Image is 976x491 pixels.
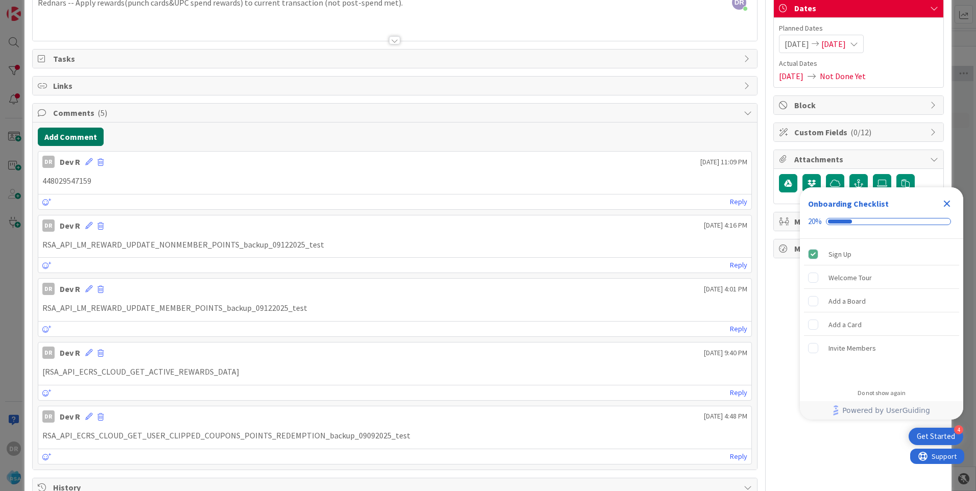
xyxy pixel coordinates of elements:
[800,187,963,420] div: Checklist Container
[804,290,959,312] div: Add a Board is incomplete.
[42,347,55,359] div: DR
[794,2,925,14] span: Dates
[42,430,747,441] p: RSA_API_ECRS_CLOUD_GET_USER_CLIPPED_COUPONS_POINTS_REDEMPTION_backup_09092025_test
[794,242,925,255] span: Metrics
[42,156,55,168] div: DR
[820,70,866,82] span: Not Done Yet
[800,401,963,420] div: Footer
[53,107,739,119] span: Comments
[828,342,876,354] div: Invite Members
[53,80,739,92] span: Links
[804,313,959,336] div: Add a Card is incomplete.
[808,217,955,226] div: Checklist progress: 20%
[828,295,866,307] div: Add a Board
[779,58,938,69] span: Actual Dates
[730,323,747,335] a: Reply
[704,220,747,231] span: [DATE] 4:16 PM
[42,366,747,378] p: [RSA_API_ECRS_CLOUD_GET_ACTIVE_REWARDS_DATA]
[917,431,955,441] div: Get Started
[785,38,809,50] span: [DATE]
[858,389,906,397] div: Do not show again
[954,425,963,434] div: 4
[794,215,925,228] span: Mirrors
[804,266,959,289] div: Welcome Tour is incomplete.
[60,156,80,168] div: Dev R
[794,99,925,111] span: Block
[21,2,46,14] span: Support
[808,217,822,226] div: 20%
[704,348,747,358] span: [DATE] 9:40 PM
[42,302,747,314] p: RSA_API_LM_REWARD_UPDATE_MEMBER_POINTS_backup_09122025_test
[828,318,862,331] div: Add a Card
[97,108,107,118] span: ( 5 )
[53,53,739,65] span: Tasks
[939,195,955,212] div: Close Checklist
[38,128,104,146] button: Add Comment
[60,283,80,295] div: Dev R
[794,126,925,138] span: Custom Fields
[704,284,747,294] span: [DATE] 4:01 PM
[794,153,925,165] span: Attachments
[808,198,889,210] div: Onboarding Checklist
[60,410,80,423] div: Dev R
[42,219,55,232] div: DR
[821,38,846,50] span: [DATE]
[700,157,747,167] span: [DATE] 11:09 PM
[60,347,80,359] div: Dev R
[828,272,872,284] div: Welcome Tour
[805,401,958,420] a: Powered by UserGuiding
[730,259,747,272] a: Reply
[779,70,803,82] span: [DATE]
[704,411,747,422] span: [DATE] 4:48 PM
[730,386,747,399] a: Reply
[42,175,747,187] p: 448029547159
[42,283,55,295] div: DR
[828,248,851,260] div: Sign Up
[804,337,959,359] div: Invite Members is incomplete.
[909,428,963,445] div: Open Get Started checklist, remaining modules: 4
[804,243,959,265] div: Sign Up is complete.
[850,127,871,137] span: ( 0/12 )
[42,410,55,423] div: DR
[60,219,80,232] div: Dev R
[779,23,938,34] span: Planned Dates
[730,195,747,208] a: Reply
[842,404,930,416] span: Powered by UserGuiding
[730,450,747,463] a: Reply
[42,239,747,251] p: RSA_API_LM_REWARD_UPDATE_NONMEMBER_POINTS_backup_09122025_test
[800,239,963,382] div: Checklist items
